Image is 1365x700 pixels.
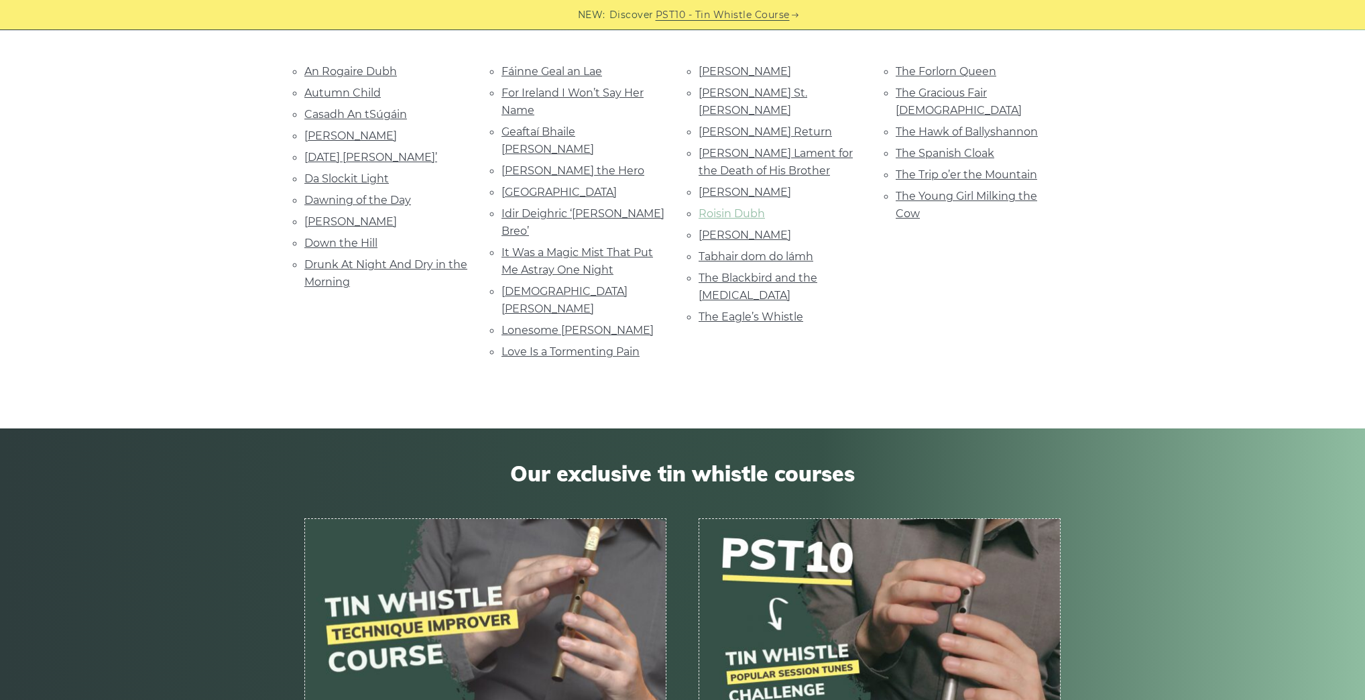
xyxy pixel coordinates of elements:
[304,172,389,185] a: Da Slockit Light
[896,190,1037,220] a: The Young Girl Milking the Cow
[501,324,654,337] a: Lonesome [PERSON_NAME]
[896,65,996,78] a: The Forlorn Queen
[699,272,817,302] a: The Blackbird and the [MEDICAL_DATA]
[501,285,628,315] a: [DEMOGRAPHIC_DATA] [PERSON_NAME]
[699,207,765,220] a: Roisin Dubh
[501,186,617,198] a: [GEOGRAPHIC_DATA]
[304,151,437,164] a: [DATE] [PERSON_NAME]’
[896,168,1037,181] a: The Trip o’er the Mountain
[656,7,790,23] a: PST10 - Tin Whistle Course
[609,7,654,23] span: Discover
[501,207,664,237] a: Idir Deighric ‘[PERSON_NAME] Breo’
[699,125,832,138] a: [PERSON_NAME] Return
[304,194,411,207] a: Dawning of the Day
[699,186,791,198] a: [PERSON_NAME]
[304,65,397,78] a: An Rogaire Dubh
[304,461,1061,486] span: Our exclusive tin whistle courses
[699,310,803,323] a: The Eagle’s Whistle
[304,108,407,121] a: Casadh An tSúgáin
[896,86,1022,117] a: The Gracious Fair [DEMOGRAPHIC_DATA]
[304,258,467,288] a: Drunk At Night And Dry in the Morning
[896,125,1038,138] a: The Hawk of Ballyshannon
[896,147,994,160] a: The Spanish Cloak
[699,250,813,263] a: Tabhair dom do lámh
[578,7,605,23] span: NEW:
[699,229,791,241] a: [PERSON_NAME]
[699,86,807,117] a: [PERSON_NAME] St. [PERSON_NAME]
[304,215,397,228] a: [PERSON_NAME]
[501,65,602,78] a: Fáinne Geal an Lae
[501,125,594,156] a: Geaftaí Bhaile [PERSON_NAME]
[304,237,377,249] a: Down the Hill
[699,65,791,78] a: [PERSON_NAME]
[304,86,381,99] a: Autumn Child
[501,345,640,358] a: Love Is a Tormenting Pain
[501,86,644,117] a: For Ireland I Won’t Say Her Name
[304,129,397,142] a: [PERSON_NAME]
[699,147,853,177] a: [PERSON_NAME] Lament for the Death of His Brother
[501,246,653,276] a: It Was a Magic Mist That Put Me Astray One Night
[501,164,644,177] a: [PERSON_NAME] the Hero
